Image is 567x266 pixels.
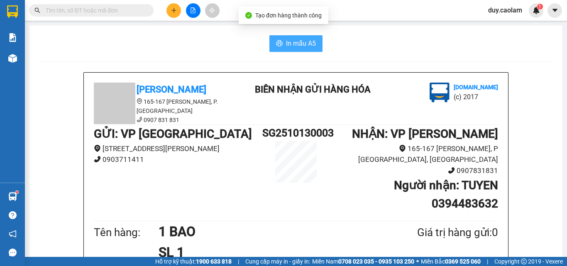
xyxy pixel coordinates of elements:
img: logo-vxr [7,5,18,18]
span: file-add [190,7,196,13]
span: Miền Bắc [421,257,481,266]
b: [DOMAIN_NAME] [70,32,114,38]
span: search [34,7,40,13]
span: environment [137,98,142,104]
span: environment [94,145,101,152]
img: solution-icon [8,33,17,42]
h1: SL 1 [159,242,377,263]
strong: 1900 633 818 [196,258,232,265]
span: | [487,257,488,266]
b: [PERSON_NAME] [137,84,206,95]
b: [PERSON_NAME] [10,54,47,93]
li: 165-167 [PERSON_NAME], P [GEOGRAPHIC_DATA], [GEOGRAPHIC_DATA] [330,143,498,165]
strong: 0369 525 060 [445,258,481,265]
span: Hỗ trợ kỹ thuật: [155,257,232,266]
button: file-add [186,3,200,18]
sup: 1 [537,4,543,10]
span: phone [137,117,142,122]
b: GỬI : VP [GEOGRAPHIC_DATA] [94,127,252,141]
span: caret-down [551,7,559,14]
span: duy.caolam [481,5,529,15]
button: printerIn mẫu A5 [269,35,323,52]
b: BIÊN NHẬN GỬI HÀNG HÓA [54,12,80,80]
li: 0907831831 [330,165,498,176]
span: notification [9,230,17,238]
span: copyright [521,259,527,264]
li: (c) 2017 [70,39,114,50]
b: NHẬN : VP [PERSON_NAME] [352,127,498,141]
b: [DOMAIN_NAME] [454,84,498,90]
span: aim [209,7,215,13]
li: 0907 831 831 [94,115,243,124]
img: warehouse-icon [8,192,17,201]
h1: SG2510130003 [262,125,330,141]
span: phone [94,156,101,163]
div: Giá trị hàng gửi: 0 [377,224,498,241]
span: plus [171,7,177,13]
b: BIÊN NHẬN GỬI HÀNG HÓA [255,84,371,95]
sup: 1 [16,191,18,193]
button: caret-down [547,3,562,18]
span: | [238,257,239,266]
span: Cung cấp máy in - giấy in: [245,257,310,266]
li: [STREET_ADDRESS][PERSON_NAME] [94,143,262,154]
span: printer [276,40,283,48]
span: Miền Nam [312,257,414,266]
img: logo.jpg [90,10,110,30]
li: 0903711411 [94,154,262,165]
img: icon-new-feature [533,7,540,14]
h1: 1 BAO [159,221,377,242]
img: warehouse-icon [8,54,17,63]
li: (c) 2017 [454,92,498,102]
span: Tạo đơn hàng thành công [255,12,322,19]
span: check-circle [245,12,252,19]
input: Tìm tên, số ĐT hoặc mã đơn [46,6,144,15]
li: 165-167 [PERSON_NAME], P. [GEOGRAPHIC_DATA] [94,97,243,115]
strong: 0708 023 035 - 0935 103 250 [338,258,414,265]
div: Tên hàng: [94,224,159,241]
b: Người nhận : TUYEN 0394483632 [394,178,498,210]
span: phone [448,167,455,174]
span: 1 [538,4,541,10]
span: ⚪️ [416,260,419,263]
img: logo.jpg [430,83,450,102]
button: aim [205,3,220,18]
button: plus [166,3,181,18]
span: message [9,249,17,256]
span: question-circle [9,211,17,219]
span: In mẫu A5 [286,38,316,49]
span: environment [399,145,406,152]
